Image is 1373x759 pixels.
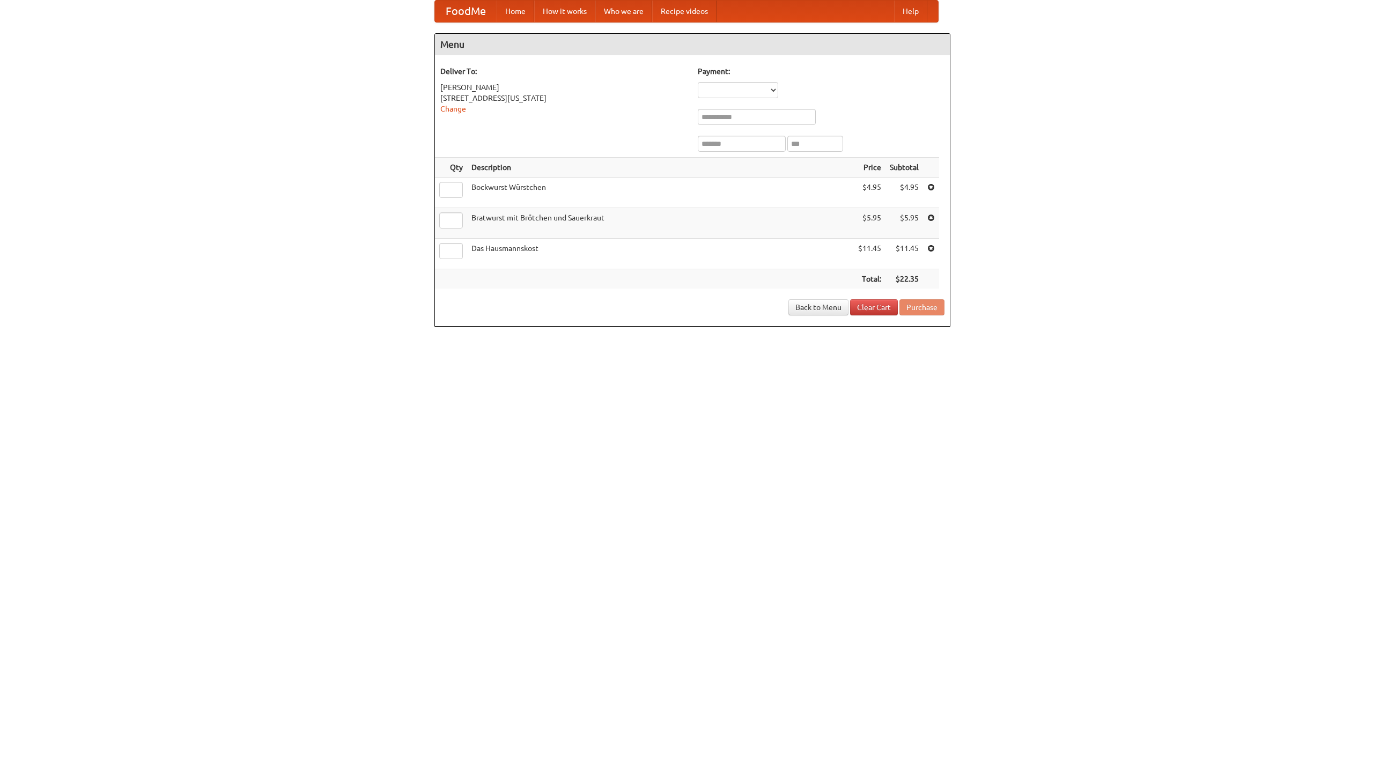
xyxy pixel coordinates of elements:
[854,158,885,178] th: Price
[440,105,466,113] a: Change
[440,66,687,77] h5: Deliver To:
[698,66,944,77] h5: Payment:
[885,208,923,239] td: $5.95
[435,1,497,22] a: FoodMe
[440,82,687,93] div: [PERSON_NAME]
[595,1,652,22] a: Who we are
[467,239,854,269] td: Das Hausmannskost
[467,208,854,239] td: Bratwurst mit Brötchen und Sauerkraut
[854,269,885,289] th: Total:
[885,158,923,178] th: Subtotal
[435,34,950,55] h4: Menu
[885,269,923,289] th: $22.35
[854,208,885,239] td: $5.95
[440,93,687,104] div: [STREET_ADDRESS][US_STATE]
[885,178,923,208] td: $4.95
[899,299,944,315] button: Purchase
[435,158,467,178] th: Qty
[788,299,848,315] a: Back to Menu
[894,1,927,22] a: Help
[885,239,923,269] td: $11.45
[850,299,898,315] a: Clear Cart
[497,1,534,22] a: Home
[467,178,854,208] td: Bockwurst Würstchen
[652,1,717,22] a: Recipe videos
[467,158,854,178] th: Description
[854,178,885,208] td: $4.95
[534,1,595,22] a: How it works
[854,239,885,269] td: $11.45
